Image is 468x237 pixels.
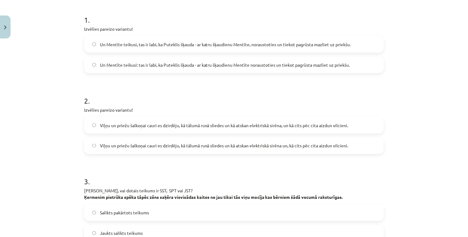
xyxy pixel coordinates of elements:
input: Un Mentīte teikusi: tas ir labi, ka Puteklis šķauda - ar katru šķaudienu Mentīte noraustoties un ... [92,63,96,67]
input: Viļņu un priežu šalkoņai cauri es dzirdēju, kā tālumā runā sliedes un kā atskan elektriskā sirēna... [92,144,96,148]
input: Salikts pakārtots teikums [92,211,96,215]
h1: 1 . [84,5,384,24]
h1: 2 . [84,86,384,105]
input: Un Mentīte teikusi, tas ir labi, ka Puteklis šķauda - ar katru šķaudienu Mentīte, noraustoties un... [92,42,96,47]
input: Jaukts salikts teikums [92,231,96,235]
h1: 3 . [84,167,384,186]
span: Viļņu un priežu šalkoņai cauri es dzirdēju, kā tālumā runā sliedes un kā atskan elektriskā sirēna... [100,122,349,129]
p: [PERSON_NAME], vai dotais teikums ir SST, SPT vai JST? [84,188,384,201]
span: Un Mentīte teikusi, tas ir labi, ka Puteklis šķauda - ar katru šķaudienu Mentīte, noraustoties un... [100,41,351,48]
input: Viļņu un priežu šalkoņai cauri es dzirdēju, kā tālumā runā sliedes un kā atskan elektriskā sirēna... [92,123,96,127]
span: Salikts pakārtots teikums [100,210,149,216]
span: Un Mentīte teikusi: tas ir labi, ka Puteklis šķauda - ar katru šķaudienu Mentīte noraustoties un ... [100,62,350,68]
img: icon-close-lesson-0947bae3869378f0d4975bcd49f059093ad1ed9edebbc8119c70593378902aed.svg [4,25,7,29]
p: Izvēlies pareizo variantu! [84,26,384,32]
span: Viļņu un priežu šalkoņai cauri es dzirdēju, kā tālumā runā sliedes un kā atskan elektriskā sirēna... [100,143,349,149]
strong: Ķermenim pietrūka spēka tāpēc zēns saķēra visvisādas kaites ne jau tikai tās viņu mocīja kas bērn... [84,195,343,200]
p: Izvēlies pareizo variantu! [84,107,384,113]
span: Jaukts salikts teikums [100,230,143,237]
